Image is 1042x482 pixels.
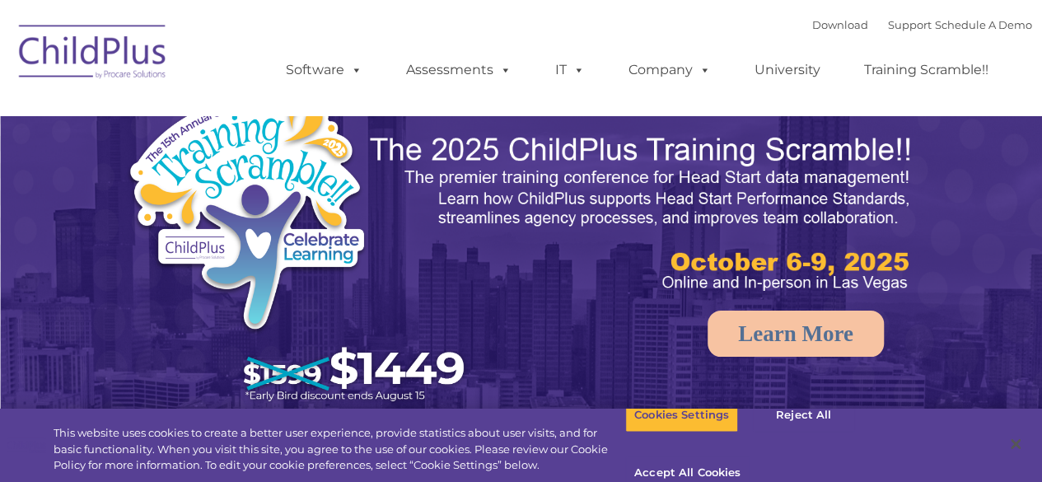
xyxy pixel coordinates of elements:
[812,18,868,31] a: Download
[612,54,727,87] a: Company
[708,311,884,357] a: Learn More
[229,109,279,121] span: Last name
[11,13,175,96] img: ChildPlus by Procare Solutions
[812,18,1032,31] font: |
[390,54,528,87] a: Assessments
[935,18,1032,31] a: Schedule A Demo
[998,426,1034,462] button: Close
[848,54,1005,87] a: Training Scramble!!
[752,398,855,433] button: Reject All
[539,54,601,87] a: IT
[888,18,932,31] a: Support
[625,398,738,433] button: Cookies Settings
[54,425,625,474] div: This website uses cookies to create a better user experience, provide statistics about user visit...
[738,54,837,87] a: University
[229,176,299,189] span: Phone number
[269,54,379,87] a: Software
